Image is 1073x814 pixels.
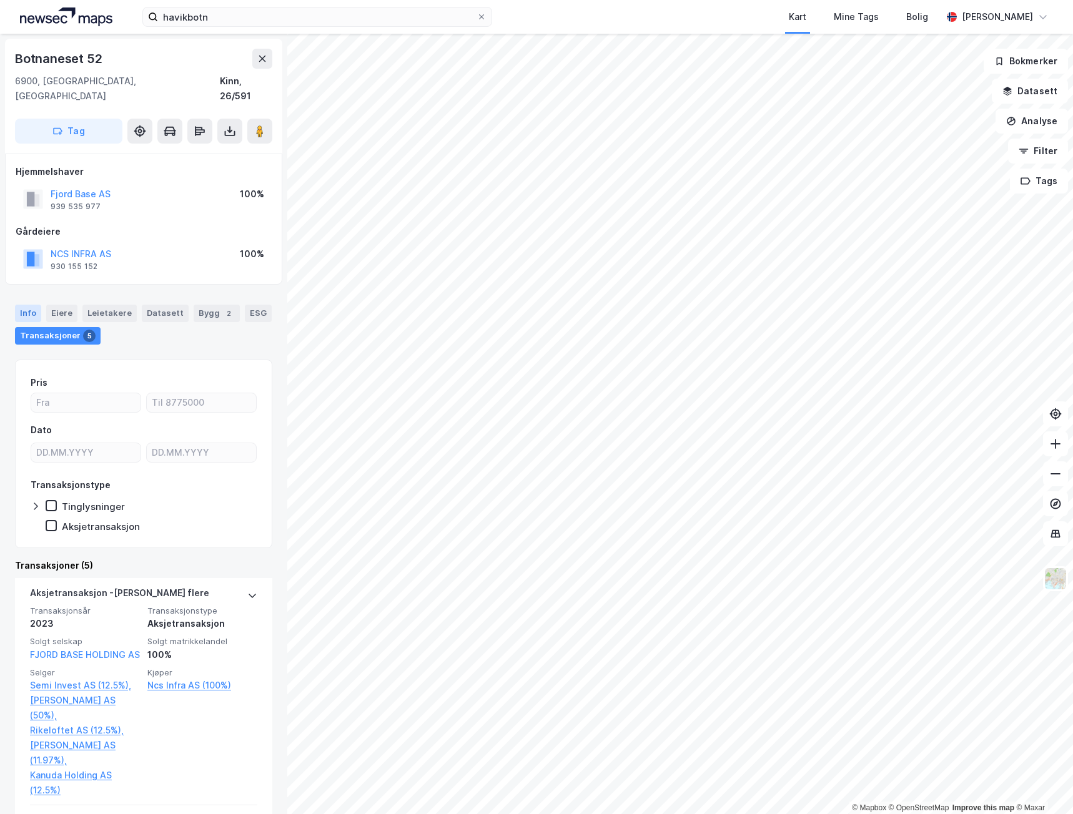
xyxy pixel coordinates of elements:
div: Aksjetransaksjon - [PERSON_NAME] flere [30,586,209,606]
a: Improve this map [952,803,1014,812]
button: Tags [1010,169,1068,194]
div: 930 155 152 [51,262,97,272]
span: Selger [30,667,140,678]
button: Bokmerker [984,49,1068,74]
div: 5 [83,330,96,342]
a: Kanuda Holding AS (12.5%) [30,768,140,798]
button: Tag [15,119,122,144]
a: FJORD BASE HOLDING AS [30,649,140,660]
div: 2 [222,307,235,320]
input: Søk på adresse, matrikkel, gårdeiere, leietakere eller personer [158,7,477,26]
div: 100% [240,187,264,202]
input: Fra [31,393,141,412]
div: 2023 [30,616,140,631]
div: Gårdeiere [16,224,272,239]
div: Hjemmelshaver [16,164,272,179]
div: Mine Tags [834,9,879,24]
span: Solgt matrikkelandel [147,636,257,647]
div: Aksjetransaksjon [62,521,140,532]
div: 6900, [GEOGRAPHIC_DATA], [GEOGRAPHIC_DATA] [15,74,220,104]
div: Bygg [194,305,240,322]
input: DD.MM.YYYY [31,443,141,462]
div: [PERSON_NAME] [962,9,1033,24]
img: logo.a4113a55bc3d86da70a041830d287a7e.svg [20,7,112,26]
input: Til 8775000 [147,393,256,412]
div: 100% [147,647,257,662]
div: Kart [789,9,806,24]
div: Kinn, 26/591 [220,74,272,104]
a: Rikeloftet AS (12.5%), [30,723,140,738]
div: Botnaneset 52 [15,49,104,69]
a: Mapbox [852,803,886,812]
img: Z [1044,567,1067,591]
a: Ncs Infra AS (100%) [147,678,257,693]
button: Analyse [996,109,1068,134]
div: Datasett [142,305,189,322]
a: [PERSON_NAME] AS (11.97%), [30,738,140,768]
div: Bolig [906,9,928,24]
button: Datasett [992,79,1068,104]
div: Aksjetransaksjon [147,616,257,631]
a: [PERSON_NAME] AS (50%), [30,693,140,723]
span: Kjøper [147,667,257,678]
div: Transaksjoner (5) [15,558,272,573]
div: Transaksjoner [15,327,101,345]
div: 939 535 977 [51,202,101,212]
div: Tinglysninger [62,501,125,512]
div: Leietakere [82,305,137,322]
div: Kontrollprogram for chat [1011,754,1073,814]
div: Pris [31,375,47,390]
button: Filter [1008,139,1068,164]
div: 100% [240,247,264,262]
span: Solgt selskap [30,636,140,647]
span: Transaksjonsår [30,606,140,616]
iframe: Chat Widget [1011,754,1073,814]
div: ESG [245,305,272,322]
a: OpenStreetMap [889,803,949,812]
div: Info [15,305,41,322]
span: Transaksjonstype [147,606,257,616]
input: DD.MM.YYYY [147,443,256,462]
div: Dato [31,423,52,438]
div: Eiere [46,305,77,322]
div: Transaksjonstype [31,478,111,493]
a: Semi Invest AS (12.5%), [30,678,140,693]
